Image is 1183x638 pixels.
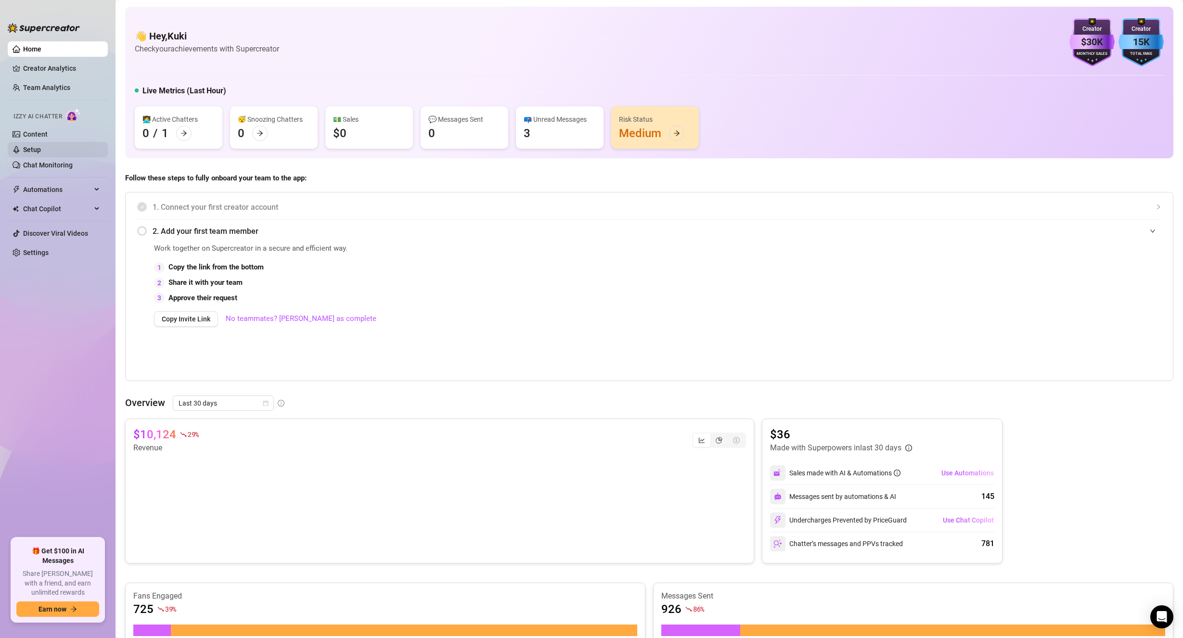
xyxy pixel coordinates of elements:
a: Chat Monitoring [23,161,73,169]
div: 15K [1119,35,1164,50]
div: 1 [162,126,168,141]
div: Creator [1069,25,1115,34]
h5: Live Metrics (Last Hour) [142,85,226,97]
strong: Follow these steps to fully onboard your team to the app: [125,174,307,182]
span: 2. Add your first team member [153,225,1161,237]
img: Chat Copilot [13,205,19,212]
span: expanded [1150,228,1156,234]
span: 1. Connect your first creator account [153,201,1161,213]
span: arrow-right [673,130,680,137]
span: Chat Copilot [23,201,91,217]
strong: Approve their request [168,293,237,302]
div: 1. Connect your first creator account [137,195,1161,219]
span: pie-chart [716,437,722,444]
span: arrow-right [257,130,263,137]
div: Creator [1119,25,1164,34]
img: blue-badge-DgoSNQY1.svg [1119,18,1164,66]
span: thunderbolt [13,186,20,193]
a: Discover Viral Videos [23,230,88,237]
div: 0 [142,126,149,141]
span: calendar [263,400,269,406]
a: Team Analytics [23,84,70,91]
article: 725 [133,601,154,617]
img: logo-BBDzfeDw.svg [8,23,80,33]
button: Copy Invite Link [154,311,218,327]
div: Chatter’s messages and PPVs tracked [770,536,903,551]
div: Total Fans [1119,51,1164,57]
img: purple-badge-B9DA21FR.svg [1069,18,1115,66]
img: svg%3e [773,469,782,477]
article: Overview [125,396,165,410]
div: 2. Add your first team member [137,219,1161,243]
span: arrow-right [70,606,77,612]
span: Earn now [39,605,66,613]
span: collapsed [1156,204,1161,210]
div: 😴 Snoozing Chatters [238,114,310,125]
div: 781 [981,538,994,549]
button: Earn nowarrow-right [16,601,99,617]
article: Check your achievements with Supercreator [135,43,279,55]
article: $10,124 [133,427,176,442]
div: 0 [428,126,435,141]
span: 🎁 Get $100 in AI Messages [16,547,99,565]
span: Share [PERSON_NAME] with a friend, and earn unlimited rewards [16,569,99,598]
div: 2 [154,278,165,288]
span: 86 % [693,604,704,613]
span: Use Chat Copilot [943,516,994,524]
span: 29 % [188,430,199,439]
span: fall [685,606,692,612]
span: fall [157,606,164,612]
div: Open Intercom Messenger [1150,605,1173,628]
span: info-circle [278,400,284,407]
div: Monthly Sales [1069,51,1115,57]
div: 📪 Unread Messages [524,114,596,125]
img: svg%3e [773,539,782,548]
div: Messages sent by automations & AI [770,489,896,504]
span: Izzy AI Chatter [13,112,62,121]
span: Work together on Supercreator in a secure and efficient way. [154,243,945,255]
a: Creator Analytics [23,61,100,76]
span: Automations [23,182,91,197]
div: 💵 Sales [333,114,405,125]
span: fall [180,431,187,438]
img: AI Chatter [66,108,81,122]
div: 1 [154,262,165,273]
img: svg%3e [773,516,782,524]
article: 926 [661,601,682,617]
span: info-circle [894,470,900,476]
span: Use Automations [941,469,994,477]
div: 0 [238,126,244,141]
button: Use Chat Copilot [942,512,994,528]
div: Undercharges Prevented by PriceGuard [770,512,907,528]
article: Revenue [133,442,199,454]
div: Sales made with AI & Automations [789,468,900,478]
a: Setup [23,146,41,153]
div: Risk Status [619,114,691,125]
span: Copy Invite Link [162,315,210,323]
span: line-chart [698,437,705,444]
div: segmented control [692,433,746,448]
article: Fans Engaged [133,591,637,601]
article: $36 [770,427,912,442]
span: 39 % [165,604,176,613]
div: $30K [1069,35,1115,50]
div: 3 [154,293,165,303]
article: Messages Sent [661,591,1165,601]
div: 💬 Messages Sent [428,114,501,125]
div: 👩‍💻 Active Chatters [142,114,215,125]
a: Content [23,130,48,138]
div: $0 [333,126,347,141]
strong: Copy the link from the bottom [168,263,264,271]
div: 3 [524,126,530,141]
img: svg%3e [774,493,782,500]
span: info-circle [905,445,912,451]
span: arrow-right [180,130,187,137]
strong: Share it with your team [168,278,243,287]
div: 145 [981,491,994,502]
a: Settings [23,249,49,256]
article: Made with Superpowers in last 30 days [770,442,901,454]
a: Home [23,45,41,53]
span: dollar-circle [733,437,740,444]
iframe: Adding Team Members [969,243,1161,366]
a: No teammates? [PERSON_NAME] as complete [226,313,376,325]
